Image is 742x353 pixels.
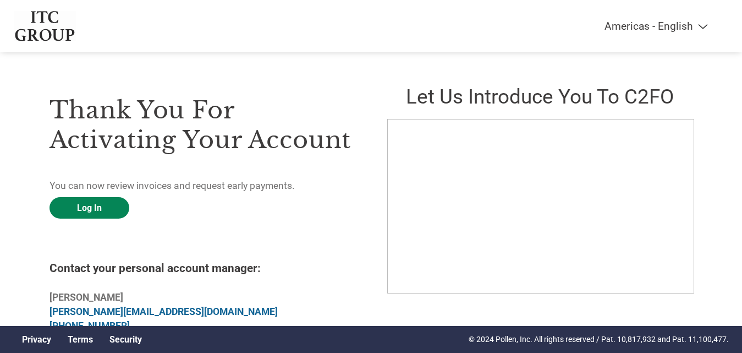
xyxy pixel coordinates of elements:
[50,321,130,332] a: [PHONE_NUMBER]
[387,119,694,294] iframe: C2FO Introduction Video
[50,262,355,275] h4: Contact your personal account manager:
[109,334,142,345] a: Security
[22,334,51,345] a: Privacy
[50,292,123,303] b: [PERSON_NAME]
[50,197,129,219] a: Log In
[68,334,93,345] a: Terms
[14,11,76,41] img: ITC Group
[50,306,278,317] a: [PERSON_NAME][EMAIL_ADDRESS][DOMAIN_NAME]
[50,178,355,193] p: You can now review invoices and request early payments.
[387,85,693,108] h2: Let us introduce you to C2FO
[50,95,355,155] h3: Thank you for activating your account
[469,334,729,345] p: © 2024 Pollen, Inc. All rights reserved / Pat. 10,817,932 and Pat. 11,100,477.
